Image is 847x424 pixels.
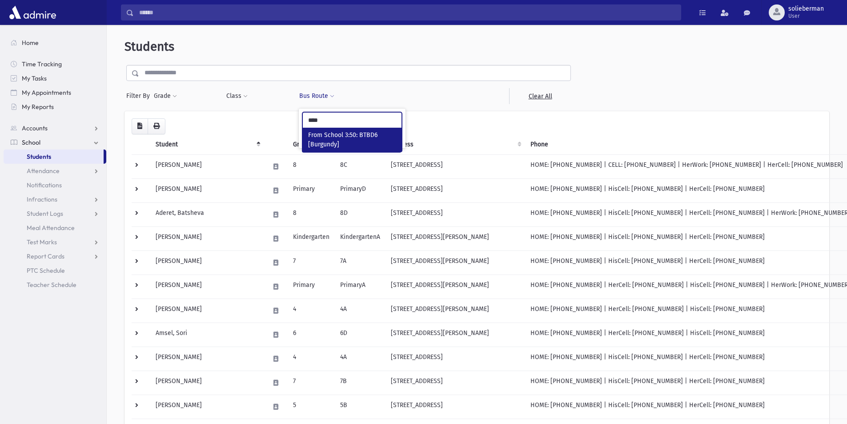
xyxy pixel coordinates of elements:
td: 7 [288,250,335,275]
a: Home [4,36,106,50]
span: Notifications [27,181,62,189]
td: [STREET_ADDRESS] [385,154,525,178]
button: Class [226,88,248,104]
span: Attendance [27,167,60,175]
a: Meal Attendance [4,221,106,235]
span: User [788,12,824,20]
span: My Tasks [22,74,47,82]
li: From School 3:50: BTBD6 [Burgundy] [303,128,401,152]
span: My Appointments [22,89,71,97]
button: CSV [132,118,148,134]
td: 8 [288,202,335,226]
td: Kindergarten [288,226,335,250]
td: [STREET_ADDRESS][PERSON_NAME] [385,226,525,250]
a: Test Marks [4,235,106,249]
span: solieberman [788,5,824,12]
td: [PERSON_NAME] [150,226,264,250]
a: Infractions [4,192,106,206]
span: School [22,138,40,146]
td: 8D [335,202,385,226]
span: Filter By [126,91,153,101]
a: PTC Schedule [4,263,106,278]
a: My Appointments [4,85,106,100]
span: Infractions [27,195,57,203]
span: Students [124,39,174,54]
td: [STREET_ADDRESS][PERSON_NAME] [385,250,525,275]
span: Meal Attendance [27,224,75,232]
button: Bus Route [299,88,335,104]
td: 5 [288,395,335,419]
td: [STREET_ADDRESS][PERSON_NAME] [385,323,525,347]
td: [PERSON_NAME] [150,275,264,299]
a: Clear All [509,88,571,104]
td: [PERSON_NAME] [150,178,264,202]
td: 6 [288,323,335,347]
span: Test Marks [27,238,57,246]
td: Aderet, Batsheva [150,202,264,226]
th: Address: activate to sort column ascending [385,134,525,155]
td: [STREET_ADDRESS] [385,347,525,371]
td: [STREET_ADDRESS] [385,178,525,202]
button: Print [148,118,165,134]
td: [STREET_ADDRESS] [385,395,525,419]
span: My Reports [22,103,54,111]
a: My Tasks [4,71,106,85]
a: Time Tracking [4,57,106,71]
td: [PERSON_NAME] [150,395,264,419]
td: Amsel, Sori [150,323,264,347]
a: Notifications [4,178,106,192]
td: [STREET_ADDRESS] [385,371,525,395]
td: 7A [335,250,385,275]
span: Accounts [22,124,48,132]
td: 4A [335,347,385,371]
td: 7 [288,371,335,395]
td: 7B [335,371,385,395]
td: 5B [335,395,385,419]
td: PrimaryD [335,178,385,202]
td: [PERSON_NAME] [150,250,264,275]
td: [PERSON_NAME] [150,299,264,323]
a: My Reports [4,100,106,114]
a: Accounts [4,121,106,135]
td: 8 [288,154,335,178]
img: AdmirePro [7,4,58,21]
span: PTC Schedule [27,267,65,275]
td: Primary [288,178,335,202]
th: Grade: activate to sort column ascending [288,134,335,155]
input: Search [134,4,681,20]
span: Time Tracking [22,60,62,68]
td: [STREET_ADDRESS][PERSON_NAME] [385,299,525,323]
th: Student: activate to sort column descending [150,134,264,155]
span: Report Cards [27,252,64,260]
td: 4A [335,299,385,323]
td: 6D [335,323,385,347]
span: Student Logs [27,210,63,218]
td: 8C [335,154,385,178]
a: School [4,135,106,149]
a: Teacher Schedule [4,278,106,292]
td: [PERSON_NAME] [150,371,264,395]
a: Attendance [4,164,106,178]
td: Primary [288,275,335,299]
td: [STREET_ADDRESS] [385,202,525,226]
td: PrimaryA [335,275,385,299]
span: Teacher Schedule [27,281,76,289]
span: Students [27,153,51,161]
td: [STREET_ADDRESS][PERSON_NAME] [385,275,525,299]
td: 4 [288,299,335,323]
a: Report Cards [4,249,106,263]
td: KindergartenA [335,226,385,250]
a: Students [4,149,104,164]
td: 4 [288,347,335,371]
a: Student Logs [4,206,106,221]
button: Grade [153,88,177,104]
td: [PERSON_NAME] [150,154,264,178]
span: Home [22,39,39,47]
td: [PERSON_NAME] [150,347,264,371]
